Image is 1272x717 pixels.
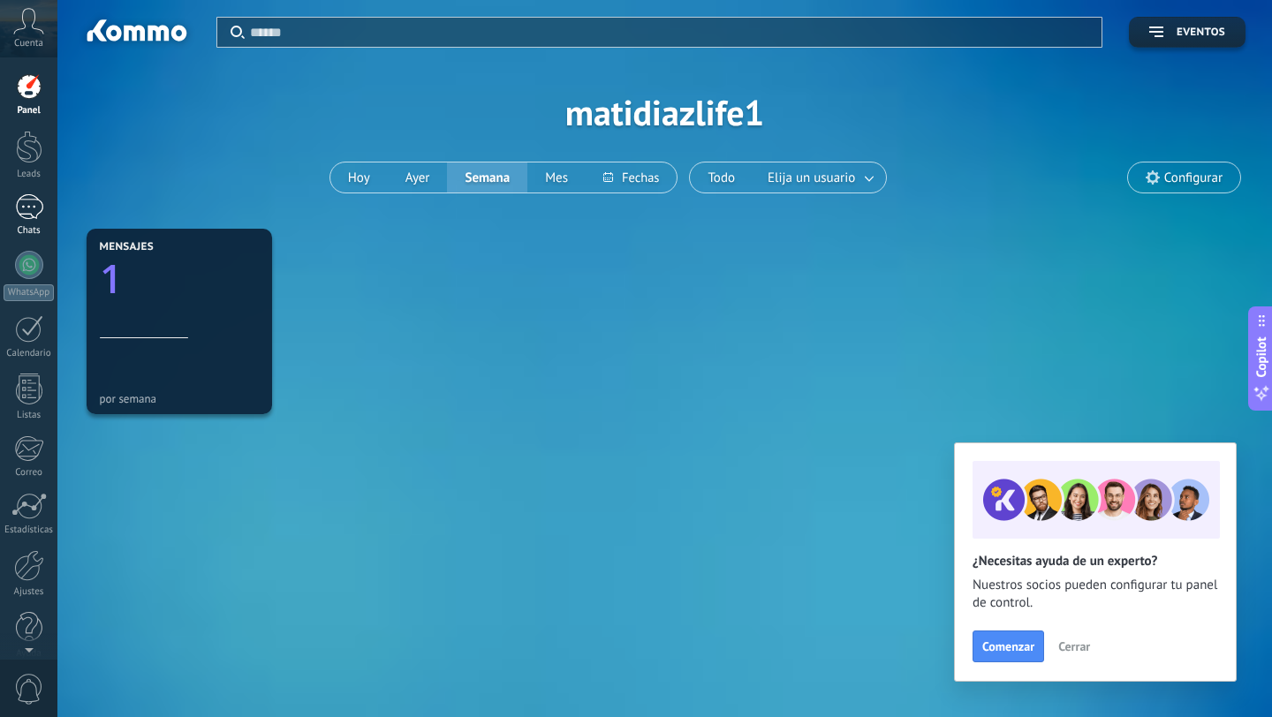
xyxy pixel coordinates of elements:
span: Configurar [1164,170,1223,185]
button: Ayer [388,162,448,192]
div: Correo [4,467,55,479]
button: Fechas [586,162,677,192]
span: Nuestros socios pueden configurar tu panel de control. [973,577,1218,612]
button: Elija un usuario [753,162,886,192]
button: Semana [447,162,527,192]
h2: ¿Necesitas ayuda de un experto? [973,553,1218,570]
button: Eventos [1129,17,1245,48]
button: Comenzar [973,630,1044,662]
span: Cuenta [14,38,43,49]
button: Hoy [330,162,388,192]
div: WhatsApp [4,284,54,301]
text: 1 [100,252,123,306]
span: Comenzar [982,640,1034,653]
div: por semana [100,392,259,405]
span: Copilot [1253,337,1270,378]
div: Calendario [4,348,55,359]
span: mensajes [100,241,154,253]
div: Panel [4,105,55,117]
span: Elija un usuario [764,166,859,190]
button: Cerrar [1050,633,1098,660]
button: Mes [527,162,586,192]
div: Ajustes [4,586,55,598]
div: Listas [4,410,55,421]
span: Eventos [1177,26,1225,39]
button: Todo [690,162,753,192]
div: Chats [4,225,55,237]
div: Leads [4,169,55,180]
span: Cerrar [1058,640,1090,653]
div: Estadísticas [4,525,55,536]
